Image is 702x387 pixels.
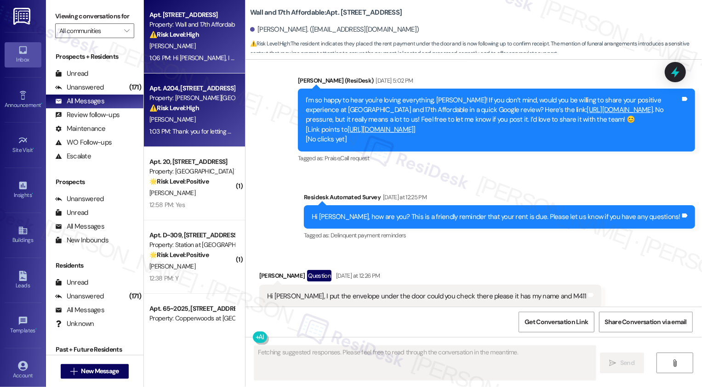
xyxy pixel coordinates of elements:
a: Buildings [5,223,41,247]
div: [PERSON_NAME]. ([EMAIL_ADDRESS][DOMAIN_NAME]) [250,25,419,34]
span: [PERSON_NAME] [149,115,195,123]
i:  [672,359,679,367]
span: [PERSON_NAME] [149,42,195,50]
div: I'm so happy to hear you're loving everything, [PERSON_NAME]! If you don’t mind, would you be wil... [306,95,680,145]
span: • [33,146,34,152]
div: Apt. 65~2025, [STREET_ADDRESS] [149,304,234,314]
button: Get Conversation Link [519,312,594,332]
strong: 🌟 Risk Level: Positive [149,177,209,185]
span: Share Conversation via email [605,317,687,327]
div: WO Follow-ups [55,138,112,147]
div: Unanswered [55,194,104,204]
span: [PERSON_NAME] [149,262,195,270]
button: Send [600,353,645,373]
span: • [32,191,33,197]
div: [DATE] at 12:26 PM [334,271,380,280]
strong: ⚠️ Risk Level: High [149,30,199,39]
span: • [35,326,37,332]
div: 1:03 PM: Thank you for letting me know, [PERSON_NAME]! May I confirm if the office has responded ... [149,127,496,135]
div: Unread [55,278,88,287]
div: Apt. [STREET_ADDRESS] [149,10,234,20]
div: Prospects + Residents [46,52,143,62]
span: : The resident indicates they placed the rent payment under the door and is now following up to c... [250,39,702,59]
div: Unanswered [55,83,104,92]
a: Insights • [5,178,41,202]
i:  [124,27,129,34]
div: 12:38 PM: Y [149,274,178,282]
div: Prospects [46,177,143,187]
a: Leads [5,268,41,293]
strong: ⚠️ Risk Level: High [149,104,199,112]
div: All Messages [55,96,104,106]
div: Unread [55,69,88,79]
strong: 🌟 Risk Level: Positive [149,251,209,259]
span: [PERSON_NAME] [149,189,195,197]
span: Praise , [325,154,340,162]
button: Share Conversation via email [599,312,693,332]
div: All Messages [55,305,104,315]
strong: ⚠️ Risk Level: High [250,40,290,47]
div: Past + Future Residents [46,345,143,354]
div: Apt. 20, [STREET_ADDRESS] [149,157,234,167]
div: Tagged as: [298,151,695,165]
a: Templates • [5,313,41,338]
div: Hi [PERSON_NAME], how are you? This is a friendly reminder that your rent is due. Please let us k... [312,212,680,222]
div: Question [307,270,331,281]
div: Property: [GEOGRAPHIC_DATA] Townhomes [149,167,234,176]
a: [URL][DOMAIN_NAME] [587,105,653,114]
input: All communities [59,23,120,38]
div: Tagged as: [304,229,695,242]
div: Residesk Automated Survey [304,192,695,205]
img: ResiDesk Logo [13,8,32,25]
div: Review follow-ups [55,110,120,120]
div: 1:06 PM: Hi [PERSON_NAME], I understand you're waiting to confirm your rent check was received. I... [149,54,700,62]
a: Inbox [5,42,41,67]
div: Unread [55,208,88,218]
div: Property: [PERSON_NAME][GEOGRAPHIC_DATA] [149,93,234,103]
div: Unknown [55,319,94,329]
div: Maintenance [55,124,106,134]
div: [DATE] at 12:25 PM [381,192,427,202]
b: Wall and 17th Affordable: Apt. [STREET_ADDRESS] [250,8,402,17]
div: Apt. A204, [STREET_ADDRESS] [149,84,234,93]
span: Get Conversation Link [525,317,588,327]
a: Account [5,358,41,383]
textarea: Fetching suggested responses. Please feel free to read through the conversation in the meantime. [254,346,596,380]
i:  [610,359,616,367]
a: [URL][DOMAIN_NAME] [348,125,414,134]
span: • [41,101,42,107]
div: 12:58 PM: Yes [149,201,185,209]
div: Residents [46,261,143,270]
span: Call request [341,154,370,162]
div: All Messages [55,222,104,231]
div: Escalate [55,151,91,161]
div: [PERSON_NAME] [259,270,601,285]
a: Site Visit • [5,133,41,157]
span: Delinquent payment reminders [331,231,406,239]
button: New Message [61,364,129,379]
span: New Message [81,366,119,376]
span: Send [620,358,634,368]
div: New Inbounds [55,236,108,245]
div: [PERSON_NAME] (ResiDesk) [298,76,695,89]
div: [DATE] 5:02 PM [374,76,413,85]
div: Property: Wall and 17th Affordable [149,20,234,29]
div: Apt. D~309, [STREET_ADDRESS] [149,230,234,240]
div: Property: Copperwoods at [GEOGRAPHIC_DATA] [149,314,234,323]
label: Viewing conversations for [55,9,134,23]
div: (171) [127,80,143,95]
div: (171) [127,289,143,303]
div: Hi [PERSON_NAME], I put the envelope under the door could you check there please it has my name a... [267,292,587,301]
div: Property: Station at [GEOGRAPHIC_DATA][PERSON_NAME] [149,240,234,250]
i:  [70,368,77,375]
div: Unanswered [55,292,104,301]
